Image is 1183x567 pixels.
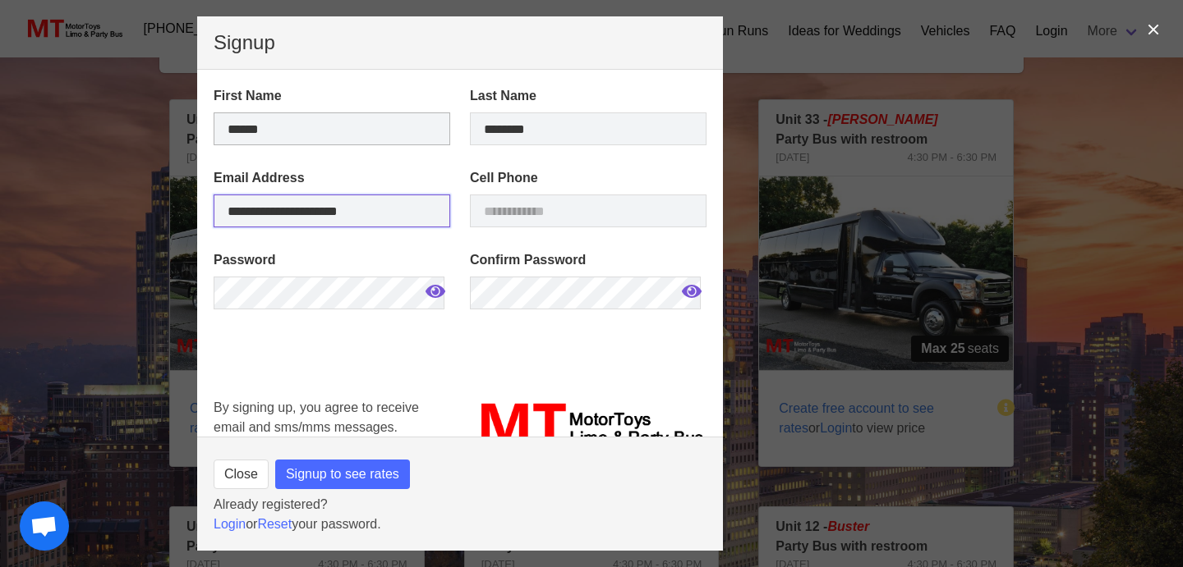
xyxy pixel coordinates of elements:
div: By signing up, you agree to receive email and sms/mms messages. [204,388,460,462]
span: Signup to see rates [286,464,399,484]
img: MT_logo_name.png [470,398,707,452]
a: Reset [257,517,292,531]
p: Already registered? [214,495,707,514]
p: or your password. [214,514,707,534]
iframe: reCAPTCHA [214,332,463,455]
div: Open chat [20,501,69,551]
a: Login [214,517,246,531]
label: Email Address [214,168,450,188]
button: Close [214,460,269,489]
label: Cell Phone [470,168,707,188]
label: Last Name [470,86,707,106]
button: Signup to see rates [275,460,410,489]
label: Confirm Password [470,250,707,270]
p: Signup [214,33,707,53]
label: First Name [214,86,450,106]
label: Password [214,250,450,270]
